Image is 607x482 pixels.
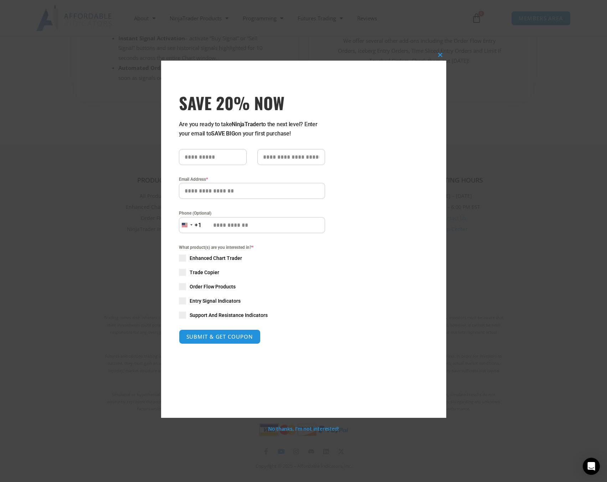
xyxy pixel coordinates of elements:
label: Enhanced Chart Trader [179,255,325,262]
span: Entry Signal Indicators [190,297,241,304]
label: Phone (Optional) [179,210,325,217]
div: +1 [195,221,202,230]
span: Enhanced Chart Trader [190,255,242,262]
strong: NinjaTrader [232,121,261,128]
span: Order Flow Products [190,283,236,290]
a: No thanks, I’m not interested! [268,425,339,432]
label: Trade Copier [179,269,325,276]
span: Support And Resistance Indicators [190,312,268,319]
label: Order Flow Products [179,283,325,290]
label: Support And Resistance Indicators [179,312,325,319]
span: What product(s) are you interested in? [179,244,325,251]
label: Email Address [179,176,325,183]
strong: SAVE BIG [211,130,235,137]
button: SUBMIT & GET COUPON [179,329,261,344]
span: Trade Copier [190,269,219,276]
button: Selected country [179,217,202,233]
h3: SAVE 20% NOW [179,93,325,113]
p: Are you ready to take to the next level? Enter your email to on your first purchase! [179,120,325,138]
label: Entry Signal Indicators [179,297,325,304]
div: Open Intercom Messenger [583,458,600,475]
